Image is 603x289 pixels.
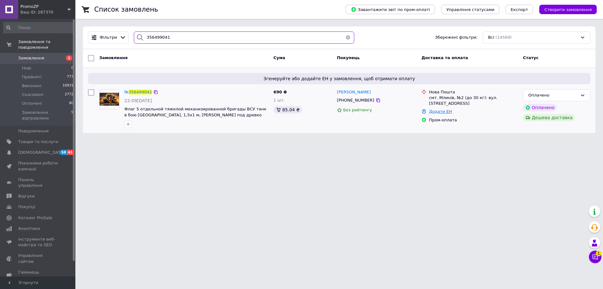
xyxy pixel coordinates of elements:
span: Фільтри [100,35,117,41]
span: Гаманець компанії [18,270,58,281]
span: Замовлення [18,55,44,61]
span: 10931 [62,83,73,89]
div: Дешева доставка [523,114,575,121]
span: Статус [523,55,539,60]
span: Управління статусами [446,7,494,12]
span: Показники роботи компанії [18,160,58,172]
span: Збережені фільтри: [435,35,478,41]
div: 85.04 ₴ [274,106,302,114]
span: Згенеруйте або додайте ЕН у замовлення, щоб отримати оплату [90,75,588,82]
a: [PERSON_NAME] [337,89,371,95]
span: Скасовані [22,92,43,97]
button: Експорт [506,5,533,14]
span: Завантажити звіт по пром-оплаті [351,7,430,12]
span: 777 [67,74,73,80]
span: PromoZP [20,4,68,9]
span: Прийняті [22,74,41,80]
span: Замовлення та повідомлення [18,39,75,50]
span: Панель управління [18,177,58,188]
img: Фото товару [100,93,119,106]
span: 9 [71,110,73,121]
span: (14569) [496,35,512,40]
span: 1 шт. [274,98,285,103]
span: 41 [67,150,74,155]
button: Управління статусами [441,5,499,14]
span: № [124,90,129,94]
span: 1 [596,251,601,256]
span: Експорт [511,7,528,12]
span: Покупці [18,204,35,210]
span: 22:09[DATE] [124,98,152,103]
span: Повідомлення [18,128,49,134]
a: Створити замовлення [533,7,597,12]
a: Флаг 5 отдельной тяжелой механизированной бригады ВСУ танк в бою [GEOGRAPHIC_DATA], 1,5х1 м, [PER... [124,107,266,117]
a: №356499041 [124,90,152,94]
span: Замовлення [99,55,128,60]
span: Каталог ProSale [18,215,52,221]
div: Оплачено [528,92,578,99]
span: Створити замовлення [544,7,592,12]
button: Очистить [342,31,354,44]
a: Фото товару [99,89,119,109]
span: Виконані [22,83,41,89]
div: Оплачено [523,104,557,111]
span: Інструменти веб-майстра та SEO [18,236,58,248]
span: Управління сайтом [18,253,58,264]
span: [DEMOGRAPHIC_DATA] [18,150,65,155]
div: Нова Пошта [429,89,518,95]
span: [PERSON_NAME] [337,90,371,94]
span: 2772 [65,92,73,97]
span: Аналітика [18,226,40,231]
a: Додати ЕН [429,109,452,114]
span: Доставка та оплата [421,55,468,60]
span: Cума [274,55,285,60]
span: 1 [66,55,72,61]
span: 0 [71,65,73,71]
span: 80 [69,101,73,106]
span: Оплачені [22,101,42,106]
span: 690 ₴ [274,90,287,94]
span: Товари та послуги [18,139,58,145]
div: смт. Млинів, №2 (до 30 кг): вул. [STREET_ADDRESS] [429,95,518,106]
span: Покупець [337,55,360,60]
span: Нові [22,65,31,71]
input: Пошук [3,22,74,33]
div: Ваш ID: 287370 [20,9,75,15]
span: Без рейтингу [343,108,372,112]
button: Чат з покупцем1 [589,251,601,263]
span: [PHONE_NUMBER] [337,98,374,103]
span: Всі [488,35,494,41]
span: 58 [60,150,67,155]
span: Замовлення відправлено [22,110,71,121]
input: Пошук за номером замовлення, ПІБ покупця, номером телефону, Email, номером накладної [134,31,354,44]
button: Створити замовлення [539,5,597,14]
h1: Список замовлень [94,6,158,13]
span: 356499041 [129,90,152,94]
button: Завантажити звіт по пром-оплаті [346,5,435,14]
span: Відгуки [18,193,35,199]
div: Пром-оплата [429,117,518,123]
